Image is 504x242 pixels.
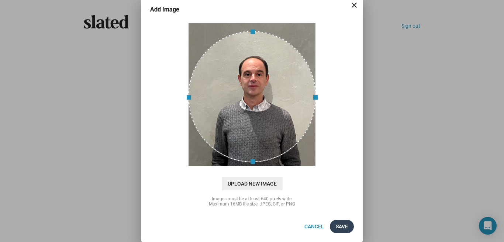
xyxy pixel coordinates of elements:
h3: Add Image [150,6,190,13]
div: Images must be at least 640 pixels wide. Maximum 16MB file size. JPEG, GIF, or PNG [178,196,326,207]
img: Bu7r8rRX66udAAAAAElFTkSuQmCC [188,23,316,166]
button: Cancel [298,220,330,233]
span: Upload New Image [222,177,283,190]
span: Save [336,220,348,233]
mat-icon: close [350,1,359,10]
button: Save [330,220,354,233]
span: Cancel [304,220,324,233]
